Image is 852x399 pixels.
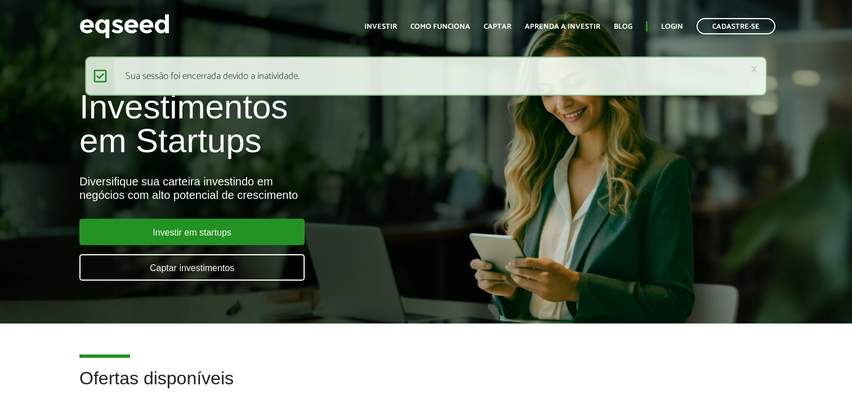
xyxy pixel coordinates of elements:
[79,90,489,158] h1: Investimentos em Startups
[484,23,511,30] a: Captar
[411,23,470,30] a: Como funciona
[697,18,775,34] a: Cadastre-se
[79,175,489,202] div: Diversifique sua carteira investindo em negócios com alto potencial de crescimento
[79,219,305,245] a: Investir em startups
[79,11,169,41] img: EqSeed
[751,63,757,75] a: ×
[525,23,600,30] a: Aprenda a investir
[364,23,397,30] a: Investir
[85,56,766,96] div: Sua sessão foi encerrada devido a inatividade.
[661,23,683,30] a: Login
[614,23,632,30] a: Blog
[79,254,305,281] a: Captar investimentos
